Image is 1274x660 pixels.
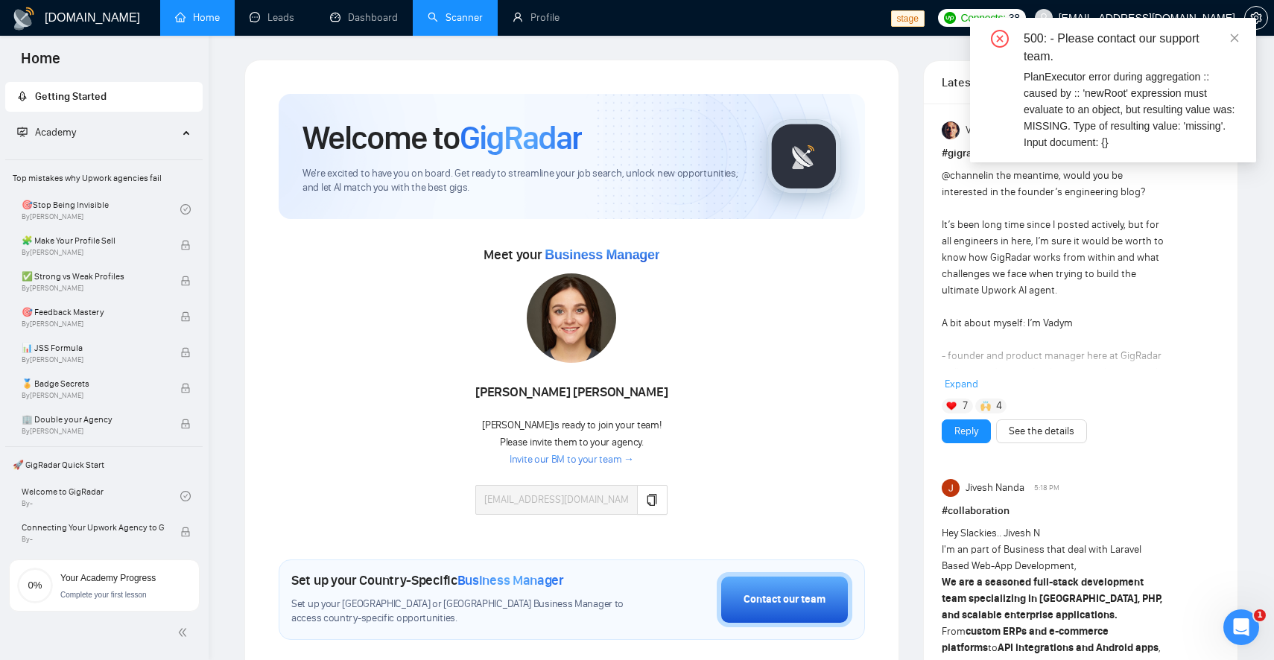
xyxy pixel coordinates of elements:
a: Invite our BM to your team → [510,453,634,467]
span: Expand [945,378,978,390]
span: close-circle [991,30,1009,48]
span: 38 [1009,10,1020,26]
a: searchScanner [428,11,483,24]
span: check-circle [180,491,191,501]
div: 500: - Please contact our support team. [1024,30,1238,66]
span: Academy [35,126,76,139]
iframe: Intercom live chat [1223,609,1259,645]
span: 5:18 PM [1034,481,1059,495]
span: By [PERSON_NAME] [22,427,165,436]
button: Reply [942,419,991,443]
img: gigradar-logo.png [767,119,841,194]
a: homeHome [175,11,220,24]
span: double-left [177,625,192,640]
span: 🏅 Badge Secrets [22,376,165,391]
span: stage [891,10,925,27]
span: 🎯 Feedback Mastery [22,305,165,320]
img: upwork-logo.png [944,12,956,24]
button: Contact our team [717,572,852,627]
span: check-circle [180,204,191,215]
span: Vadym [966,122,995,139]
h1: Set up your Country-Specific [291,572,564,588]
span: copy [646,494,658,506]
h1: # collaboration [942,503,1220,519]
span: 4 [996,399,1002,413]
img: ❤️ [946,401,957,411]
span: Business Manager [545,247,659,262]
strong: API integrations and Android apps [998,641,1159,654]
img: Jivesh Nanda [942,479,960,497]
span: [PERSON_NAME] is ready to join your team! [482,419,661,431]
span: rocket [17,91,28,101]
li: Getting Started [5,82,203,112]
span: Connects: [960,10,1005,26]
span: lock [180,347,191,358]
span: By [PERSON_NAME] [22,391,165,400]
button: setting [1244,6,1268,30]
span: 🚀 GigRadar Quick Start [7,450,201,480]
a: Reply [954,423,978,440]
span: lock [180,419,191,429]
span: Latest Posts from the GigRadar Community [942,73,1032,92]
a: setting [1244,12,1268,24]
span: Connecting Your Upwork Agency to GigRadar [22,520,165,535]
span: lock [180,276,191,286]
span: 7 [963,399,968,413]
a: 🎯Stop Being InvisibleBy[PERSON_NAME] [22,193,180,226]
a: Welcome to GigRadarBy- [22,480,180,513]
span: Getting Started [35,90,107,103]
img: logo [12,7,36,31]
div: Contact our team [744,591,825,608]
div: in the meantime, would you be interested in the founder’s engineering blog? It’s been long time s... [942,168,1164,610]
a: dashboardDashboard [330,11,398,24]
h1: Welcome to [302,118,582,158]
img: Vadym [942,121,960,139]
a: See the details [1009,423,1074,440]
a: messageLeads [250,11,300,24]
span: GigRadar [460,118,582,158]
h1: # gigradar-hub [942,145,1220,162]
span: lock [180,311,191,322]
strong: custom ERPs and e-commerce platforms [942,625,1109,654]
span: By - [22,535,165,544]
span: lock [180,527,191,537]
span: We're excited to have you on board. Get ready to streamline your job search, unlock new opportuni... [302,167,743,195]
span: 🧩 Make Your Profile Sell [22,233,165,248]
span: Academy [17,126,76,139]
span: By [PERSON_NAME] [22,320,165,329]
span: ✅ Strong vs Weak Profiles [22,269,165,284]
span: 1 [1254,609,1266,621]
span: fund-projection-screen [17,127,28,137]
span: 📊 JSS Formula [22,340,165,355]
span: Complete your first lesson [60,591,147,599]
span: 🏢 Double your Agency [22,412,165,427]
img: 1706120922797-multi-240.jpg [527,273,616,363]
span: lock [180,240,191,250]
a: userProfile [513,11,560,24]
strong: We are a seasoned full-stack development team specializing in [GEOGRAPHIC_DATA], PHP, and scalabl... [942,576,1162,621]
img: 🙌 [980,401,991,411]
span: close [1229,33,1240,43]
span: By [PERSON_NAME] [22,284,165,293]
span: Meet your [484,247,659,263]
span: By [PERSON_NAME] [22,248,165,257]
span: By [PERSON_NAME] [22,355,165,364]
span: user [1039,13,1049,23]
div: PlanExecutor error during aggregation :: caused by :: 'newRoot' expression must evaluate to an ob... [1024,69,1238,150]
button: See the details [996,419,1087,443]
span: Please invite them to your agency. [500,436,644,448]
span: Business Manager [457,572,564,588]
span: @channel [942,169,986,182]
span: Set up your [GEOGRAPHIC_DATA] or [GEOGRAPHIC_DATA] Business Manager to access country-specific op... [291,597,628,626]
div: [PERSON_NAME] [PERSON_NAME] [475,380,668,405]
span: Jivesh Nanda [966,480,1024,496]
span: Your Academy Progress [60,573,156,583]
span: lock [180,383,191,393]
span: Home [9,48,72,79]
button: copy [637,485,668,515]
span: Top mistakes why Upwork agencies fail [7,163,201,193]
span: 0% [17,580,53,590]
